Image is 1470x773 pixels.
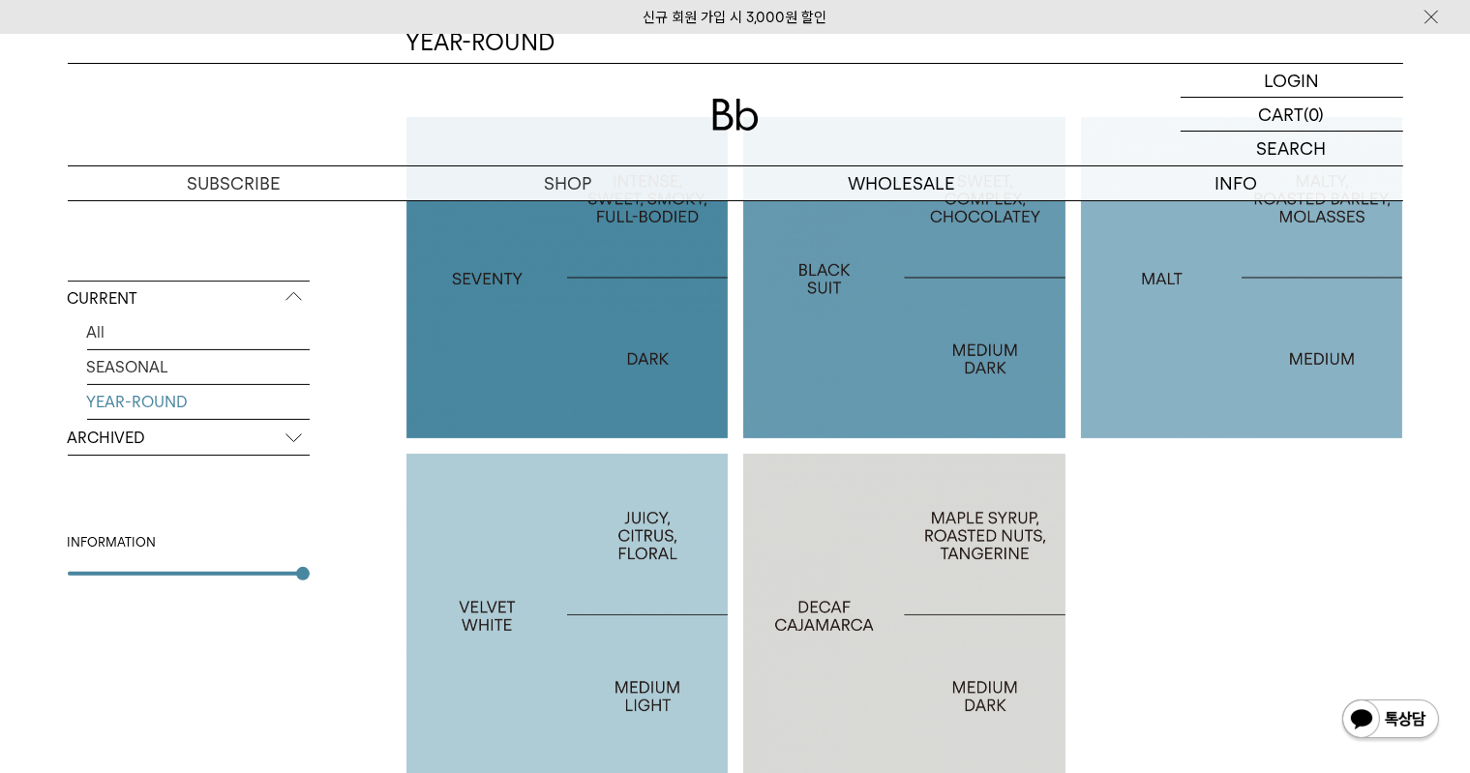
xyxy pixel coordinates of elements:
[68,282,310,316] p: CURRENT
[743,117,1065,439] a: 블랙수트BLACK SUIT
[68,166,402,200] a: SUBSCRIBE
[68,533,310,552] div: INFORMATION
[712,99,759,131] img: 로고
[402,166,735,200] a: SHOP
[87,315,310,349] a: All
[1081,117,1403,439] a: 몰트MALT
[68,421,310,456] p: ARCHIVED
[735,166,1069,200] p: WHOLESALE
[406,117,729,439] a: 세븐티SEVENTY
[1069,166,1403,200] p: INFO
[87,350,310,384] a: SEASONAL
[1305,98,1325,131] p: (0)
[1264,64,1319,97] p: LOGIN
[1181,64,1403,98] a: LOGIN
[1257,132,1327,165] p: SEARCH
[644,9,827,26] a: 신규 회원 가입 시 3,000원 할인
[1259,98,1305,131] p: CART
[1340,698,1441,744] img: 카카오톡 채널 1:1 채팅 버튼
[87,385,310,419] a: YEAR-ROUND
[1181,98,1403,132] a: CART (0)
